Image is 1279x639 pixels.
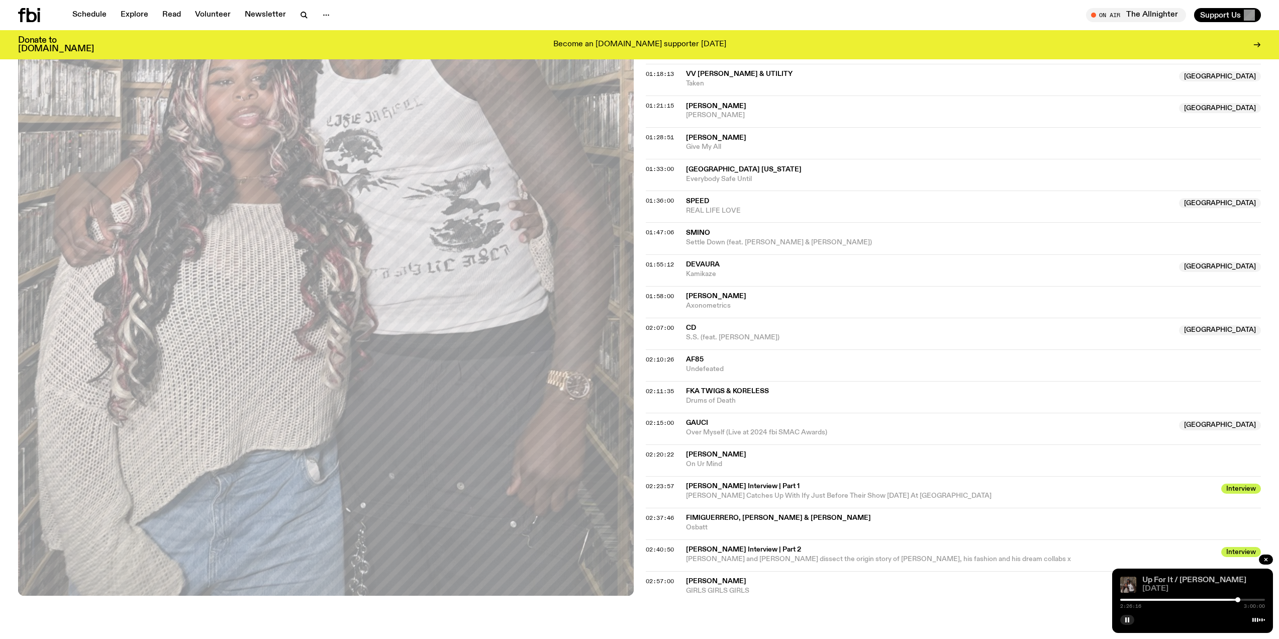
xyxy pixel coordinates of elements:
a: Newsletter [239,8,292,22]
span: Kamikaze [686,269,1173,279]
button: 01:33:00 [646,166,674,172]
span: Everybody Safe Until [686,174,1261,184]
span: [GEOGRAPHIC_DATA] [1179,71,1261,81]
span: [GEOGRAPHIC_DATA] [1179,262,1261,272]
button: Support Us [1194,8,1261,22]
span: [GEOGRAPHIC_DATA] [1179,420,1261,430]
span: Taken [686,79,1173,88]
span: Interview [1221,484,1261,494]
span: AF85 [686,356,704,363]
button: 02:57:00 [646,579,674,584]
span: FKA twigs & Koreless [686,388,769,395]
span: [DATE] [1142,585,1265,593]
span: [PERSON_NAME] Catches Up With Ify Just Before Their Show [DATE] At [GEOGRAPHIC_DATA] [686,492,992,499]
span: 02:37:46 [646,514,674,522]
span: 02:20:22 [646,450,674,459]
button: 02:23:57 [646,484,674,489]
span: Over Myself (Live at 2024 fbi SMAC Awards) [686,428,1173,437]
span: Drums of Death [686,396,1261,406]
span: Undefeated [686,364,1261,374]
button: 02:15:00 [646,420,674,426]
button: 01:36:00 [646,198,674,204]
span: 02:15:00 [646,419,674,427]
button: 01:28:51 [646,135,674,140]
button: 01:55:12 [646,262,674,267]
a: Explore [115,8,154,22]
span: [GEOGRAPHIC_DATA] [1179,325,1261,335]
button: 02:11:35 [646,389,674,394]
span: 01:33:00 [646,165,674,173]
span: 01:58:00 [646,292,674,300]
span: GAUCI [686,419,708,426]
a: Read [156,8,187,22]
span: [PERSON_NAME] [686,293,746,300]
span: Axonometrics [686,301,1261,311]
span: 02:10:26 [646,355,674,363]
span: Support Us [1200,11,1241,20]
button: 01:18:13 [646,71,674,77]
button: 01:21:15 [646,103,674,109]
span: 01:36:00 [646,197,674,205]
h3: Donate to [DOMAIN_NAME] [18,36,94,53]
button: On AirThe Allnighter [1086,8,1186,22]
p: Become an [DOMAIN_NAME] supporter [DATE] [553,40,726,49]
span: REAL LIFE LOVE [686,206,1173,216]
span: [PERSON_NAME] and [PERSON_NAME] dissect the origin story of [PERSON_NAME], his fashion and his dr... [686,556,1071,563]
span: DEVAURA [686,261,720,268]
a: Up For It / [PERSON_NAME] [1142,576,1246,584]
span: Settle Down (feat. [PERSON_NAME] & [PERSON_NAME]) [686,238,1261,247]
span: [GEOGRAPHIC_DATA] [1179,198,1261,208]
span: Smino [686,229,710,236]
span: [PERSON_NAME] [686,451,746,458]
span: 02:23:57 [646,482,674,490]
span: 01:18:13 [646,70,674,78]
span: [GEOGRAPHIC_DATA] [1179,103,1261,113]
span: [PERSON_NAME] [686,103,746,110]
button: 02:07:00 [646,325,674,331]
span: [PERSON_NAME] Interview | Part 1 [686,482,1216,491]
span: Interview [1221,547,1261,557]
span: 02:07:00 [646,324,674,332]
span: CD [686,324,696,331]
button: 02:40:50 [646,547,674,553]
span: Give My All [686,142,1261,152]
span: 02:57:00 [646,577,674,585]
span: 02:40:50 [646,545,674,554]
span: [PERSON_NAME] [686,134,746,141]
span: 3:00:00 [1244,604,1265,609]
button: 01:47:06 [646,230,674,235]
a: Volunteer [189,8,237,22]
span: [PERSON_NAME] [686,578,746,585]
span: 01:21:15 [646,102,674,110]
span: [PERSON_NAME] [686,111,1173,120]
button: 02:20:22 [646,452,674,458]
span: 01:55:12 [646,260,674,268]
a: Schedule [66,8,113,22]
span: 2:26:16 [1120,604,1141,609]
span: On Ur Mind [686,460,1261,469]
span: [GEOGRAPHIC_DATA] [US_STATE] [686,166,802,173]
span: 01:28:51 [646,133,674,141]
span: GIRLS GIRLS GIRLS [686,586,1261,596]
span: Osbatt [686,523,1261,532]
button: 02:10:26 [646,357,674,362]
span: 01:47:06 [646,228,674,236]
button: 01:58:00 [646,294,674,299]
span: Fimiguerrero, [PERSON_NAME] & [PERSON_NAME] [686,514,871,521]
span: 02:11:35 [646,387,674,395]
span: [PERSON_NAME] Interview | Part 2 [686,545,1216,555]
span: Vv [PERSON_NAME] & UTILITY [686,70,793,77]
button: 02:37:46 [646,515,674,521]
span: S.S. (feat. [PERSON_NAME]) [686,333,1173,342]
span: SPEED [686,198,709,205]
